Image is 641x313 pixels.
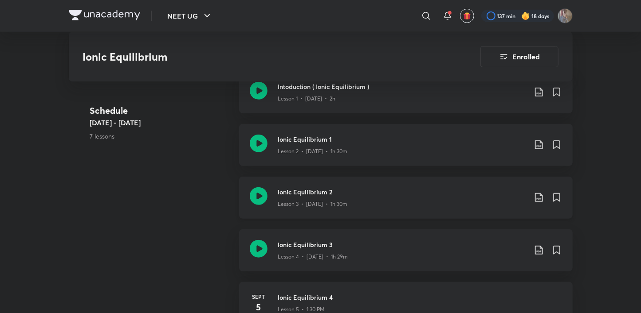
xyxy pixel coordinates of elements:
[480,46,558,67] button: Enrolled
[69,10,140,20] img: Company Logo
[463,12,471,20] img: avatar
[460,9,474,23] button: avatar
[278,95,336,103] p: Lesson 1 • [DATE] • 2h
[250,293,267,301] h6: Sept
[162,7,218,25] button: NEET UG
[90,131,232,141] p: 7 lessons
[278,200,348,208] p: Lesson 3 • [DATE] • 1h 30m
[90,117,232,128] h5: [DATE] - [DATE]
[278,135,527,144] h3: Ionic Equilibrium 1
[83,50,430,63] h3: Ionic Equilibrium
[239,177,573,229] a: Ionic Equilibrium 2Lesson 3 • [DATE] • 1h 30m
[521,12,530,20] img: streak
[278,82,527,91] h3: Intoduction ( Ionic Equilibrium )
[278,147,348,155] p: Lesson 2 • [DATE] • 1h 30m
[90,104,232,117] h4: Schedule
[69,10,140,23] a: Company Logo
[239,124,573,177] a: Ionic Equilibrium 1Lesson 2 • [DATE] • 1h 30m
[278,293,562,302] h3: Ionic Equilibrium 4
[239,229,573,282] a: Ionic Equilibrium 3Lesson 4 • [DATE] • 1h 29m
[558,8,573,23] img: shubhanshu yadav
[278,253,348,261] p: Lesson 4 • [DATE] • 1h 29m
[239,71,573,124] a: Intoduction ( Ionic Equilibrium )Lesson 1 • [DATE] • 2h
[278,240,527,249] h3: Ionic Equilibrium 3
[278,187,527,197] h3: Ionic Equilibrium 2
